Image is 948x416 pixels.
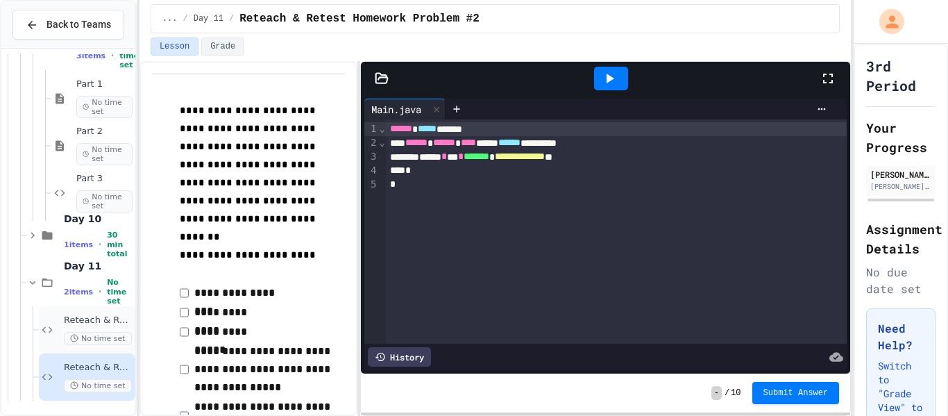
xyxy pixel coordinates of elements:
[368,347,431,367] div: History
[239,10,480,27] span: Reteach & Retest Homework Problem #2
[76,126,133,138] span: Part 2
[76,143,133,165] span: No time set
[364,150,378,164] div: 3
[866,56,936,95] h1: 3rd Period
[194,13,223,24] span: Day 11
[64,288,93,297] span: 2 items
[76,51,105,60] span: 3 items
[364,178,378,192] div: 5
[364,99,446,119] div: Main.java
[151,38,198,56] button: Lesson
[364,164,378,178] div: 4
[64,379,132,392] span: No time set
[378,137,385,148] span: Fold line
[725,388,729,399] span: /
[866,118,936,157] h2: Your Progress
[378,123,385,134] span: Fold line
[107,278,133,306] span: No time set
[866,219,936,258] h2: Assignment Details
[364,136,378,150] div: 2
[99,286,101,297] span: •
[752,382,840,404] button: Submit Answer
[12,10,124,40] button: Back to Teams
[201,38,244,56] button: Grade
[76,78,133,90] span: Part 1
[111,50,114,61] span: •
[865,6,908,38] div: My Account
[731,388,740,399] span: 10
[46,17,111,32] span: Back to Teams
[364,122,378,136] div: 1
[870,181,931,192] div: [PERSON_NAME][EMAIL_ADDRESS][PERSON_NAME][DOMAIN_NAME]
[76,190,133,213] span: No time set
[870,168,931,181] div: [PERSON_NAME]
[107,231,133,258] span: 30 min total
[64,260,133,272] span: Day 11
[878,320,924,353] h3: Need Help?
[229,13,234,24] span: /
[183,13,188,24] span: /
[64,240,93,249] span: 1 items
[763,388,829,399] span: Submit Answer
[76,173,133,185] span: Part 3
[162,13,178,24] span: ...
[99,239,101,250] span: •
[866,264,936,297] div: No due date set
[364,102,428,117] div: Main.java
[64,332,132,345] span: No time set
[64,362,133,374] span: Reteach & Retest Homework Problem #2
[711,386,722,400] span: -
[76,96,133,118] span: No time set
[64,315,133,326] span: Reteach & Retest Homework Day 1
[64,213,133,225] span: Day 10
[119,42,139,69] span: No time set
